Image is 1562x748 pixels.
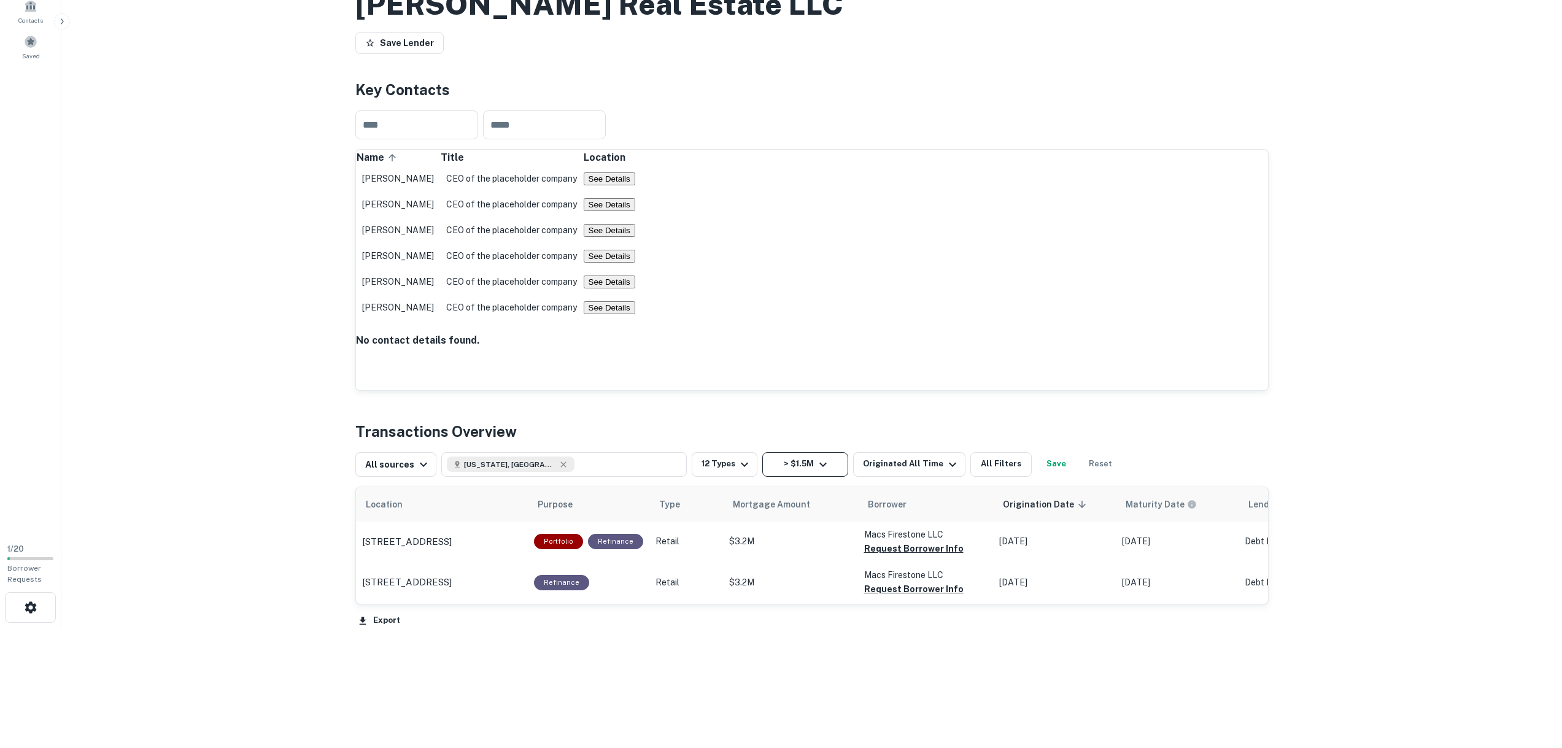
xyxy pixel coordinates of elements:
button: All sources [355,452,436,477]
span: Borrower Requests [7,564,42,584]
td: [PERSON_NAME] [356,243,440,269]
th: Borrower [858,487,993,522]
span: Name [357,150,400,165]
td: [PERSON_NAME] [356,166,440,191]
p: Retail [655,535,717,548]
a: [STREET_ADDRESS] [362,534,522,549]
button: See Details [584,172,635,185]
button: See Details [584,250,635,263]
button: See Details [584,276,635,288]
th: Location [583,150,636,166]
button: Save your search to get updates of matches that match your search criteria. [1037,452,1076,477]
span: Maturity dates displayed may be estimated. Please contact the lender for the most accurate maturi... [1126,498,1213,511]
button: [US_STATE], [GEOGRAPHIC_DATA] [441,452,687,477]
button: Export [355,612,403,630]
p: [STREET_ADDRESS] [362,534,452,549]
span: Lender Type [1248,497,1301,512]
h4: Key Contacts [355,79,1269,101]
p: [DATE] [1122,535,1232,548]
span: Location [366,497,419,512]
button: > $1.5M [762,452,848,477]
button: Save Lender [355,32,444,54]
iframe: Chat Widget [1501,650,1562,709]
td: [PERSON_NAME] [356,191,440,217]
p: Macs Firestone LLC [864,568,987,582]
p: $3.2M [729,535,852,548]
p: Debt Fund [1245,535,1343,548]
p: Retail [655,576,717,589]
p: Macs Firestone LLC [864,528,987,541]
span: Mortgage Amount [733,497,826,512]
button: See Details [584,301,635,314]
span: Title [441,150,480,165]
p: Debt Fund [1245,576,1343,589]
td: CEO of the placeholder company [440,191,583,217]
th: Lender Type [1239,487,1349,522]
a: Saved [4,30,58,63]
td: [PERSON_NAME] [356,217,440,243]
th: Name [356,150,440,166]
button: Request Borrower Info [864,582,964,596]
button: All Filters [970,452,1032,477]
button: See Details [584,224,635,237]
div: All sources [365,457,431,472]
div: Maturity dates displayed may be estimated. Please contact the lender for the most accurate maturi... [1126,498,1197,511]
span: Location [584,150,625,165]
div: scrollable content [356,150,1268,361]
td: CEO of the placeholder company [440,217,583,243]
div: Originated All Time [863,457,960,472]
p: [DATE] [999,535,1110,548]
h6: Maturity Date [1126,498,1185,511]
div: This loan purpose was for refinancing [588,534,643,549]
button: See Details [584,198,635,211]
button: Request Borrower Info [864,541,964,556]
span: Borrower [868,497,907,512]
th: Type [649,487,723,522]
th: Purpose [528,487,649,522]
td: CEO of the placeholder company [440,269,583,295]
th: Maturity dates displayed may be estimated. Please contact the lender for the most accurate maturi... [1116,487,1239,522]
td: CEO of the placeholder company [440,166,583,191]
td: CEO of the placeholder company [440,243,583,269]
p: [DATE] [999,576,1110,589]
div: This loan purpose was for refinancing [534,575,589,590]
th: Origination Date [993,487,1116,522]
div: scrollable content [356,487,1268,603]
td: [PERSON_NAME] [356,269,440,295]
p: [STREET_ADDRESS] [362,575,452,590]
td: [PERSON_NAME] [356,295,440,320]
span: Contacts [18,15,43,25]
span: [US_STATE], [GEOGRAPHIC_DATA] [464,459,556,470]
h4: Transactions Overview [355,420,517,442]
div: This is a portfolio loan with 8 properties [534,534,583,549]
a: [STREET_ADDRESS] [362,575,522,590]
span: Purpose [538,497,589,512]
h4: No contact details found. [356,333,1268,348]
th: Mortgage Amount [723,487,858,522]
th: Title [440,150,583,166]
span: Origination Date [1003,497,1090,512]
button: Reset [1081,452,1120,477]
span: 1 / 20 [7,544,24,553]
span: Type [659,497,680,512]
p: [DATE] [1122,576,1232,589]
p: $3.2M [729,576,852,589]
button: 12 Types [692,452,757,477]
span: Saved [22,51,40,61]
button: Originated All Time [853,452,965,477]
th: Location [356,487,528,522]
td: CEO of the placeholder company [440,295,583,320]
